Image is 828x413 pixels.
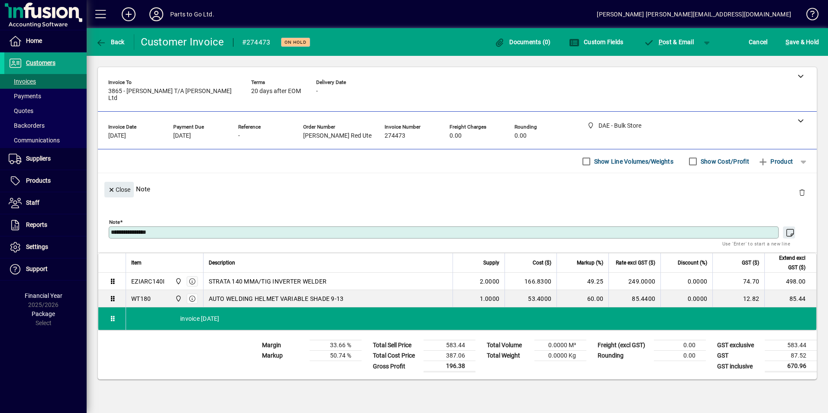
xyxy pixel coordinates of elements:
[131,294,151,303] div: WT180
[141,35,224,49] div: Customer Invoice
[96,39,125,45] span: Back
[533,258,551,268] span: Cost ($)
[173,132,191,139] span: [DATE]
[758,155,793,168] span: Product
[26,243,48,250] span: Settings
[639,34,698,50] button: Post & Email
[483,258,499,268] span: Supply
[770,253,805,272] span: Extend excl GST ($)
[316,88,318,95] span: -
[173,277,183,286] span: DAE - Bulk Store
[126,307,816,330] div: invoice [DATE]
[505,290,556,307] td: 53.4000
[747,34,770,50] button: Cancel
[505,273,556,290] td: 166.8300
[424,361,475,372] td: 196.38
[567,34,626,50] button: Custom Fields
[9,137,60,144] span: Communications
[712,273,764,290] td: 74.70
[25,292,62,299] span: Financial Year
[170,7,214,21] div: Parts to Go Ltd.
[616,258,655,268] span: Rate excl GST ($)
[492,34,553,50] button: Documents (0)
[765,351,817,361] td: 87.52
[102,185,136,193] app-page-header-button: Close
[713,361,765,372] td: GST inclusive
[242,35,271,49] div: #274473
[251,88,301,95] span: 20 days after EOM
[26,59,55,66] span: Customers
[424,340,475,351] td: 583.44
[659,39,663,45] span: P
[238,132,240,139] span: -
[4,30,87,52] a: Home
[534,340,586,351] td: 0.0000 M³
[614,294,655,303] div: 85.4400
[26,199,39,206] span: Staff
[593,340,654,351] td: Freight (excl GST)
[593,351,654,361] td: Rounding
[26,155,51,162] span: Suppliers
[4,258,87,280] a: Support
[94,34,127,50] button: Back
[131,277,165,286] div: EZIARC140I
[4,192,87,214] a: Staff
[9,93,41,100] span: Payments
[310,351,362,361] td: 50.74 %
[4,74,87,89] a: Invoices
[614,277,655,286] div: 249.0000
[98,173,817,205] div: Note
[556,273,608,290] td: 49.25
[660,273,712,290] td: 0.0000
[115,6,142,22] button: Add
[108,88,238,102] span: 3865 - [PERSON_NAME] T/A [PERSON_NAME] Ltd
[32,310,55,317] span: Package
[209,294,344,303] span: AUTO WELDING HELMET VARIABLE SHADE 9-13
[577,258,603,268] span: Markup (%)
[597,7,791,21] div: [PERSON_NAME] [PERSON_NAME][EMAIL_ADDRESS][DOMAIN_NAME]
[765,361,817,372] td: 670.96
[569,39,624,45] span: Custom Fields
[369,351,424,361] td: Total Cost Price
[592,157,673,166] label: Show Line Volumes/Weights
[4,214,87,236] a: Reports
[26,221,47,228] span: Reports
[209,258,235,268] span: Description
[712,290,764,307] td: 12.82
[644,39,694,45] span: ost & Email
[258,351,310,361] td: Markup
[385,132,405,139] span: 274473
[4,170,87,192] a: Products
[764,290,816,307] td: 85.44
[450,132,462,139] span: 0.00
[285,39,307,45] span: On hold
[310,340,362,351] td: 33.66 %
[480,294,500,303] span: 1.0000
[4,133,87,148] a: Communications
[26,177,51,184] span: Products
[556,290,608,307] td: 60.00
[699,157,749,166] label: Show Cost/Profit
[9,107,33,114] span: Quotes
[480,277,500,286] span: 2.0000
[4,236,87,258] a: Settings
[792,188,812,196] app-page-header-button: Delete
[654,351,706,361] td: 0.00
[26,37,42,44] span: Home
[754,154,797,169] button: Product
[9,78,36,85] span: Invoices
[109,219,120,225] mat-label: Note
[660,290,712,307] td: 0.0000
[786,39,789,45] span: S
[713,351,765,361] td: GST
[104,182,134,197] button: Close
[173,294,183,303] span: DAE - Bulk Store
[482,340,534,351] td: Total Volume
[749,35,768,49] span: Cancel
[258,340,310,351] td: Margin
[800,2,817,30] a: Knowledge Base
[654,340,706,351] td: 0.00
[108,132,126,139] span: [DATE]
[26,265,48,272] span: Support
[722,239,790,248] mat-hint: Use 'Enter' to start a new line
